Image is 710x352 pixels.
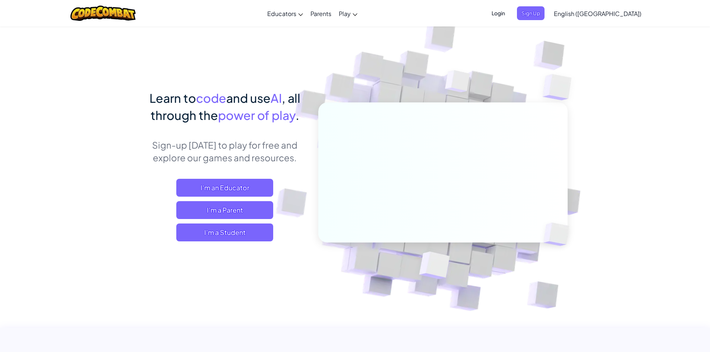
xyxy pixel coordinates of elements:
[267,10,296,18] span: Educators
[226,91,271,105] span: and use
[271,91,282,105] span: AI
[431,56,485,111] img: Overlap cubes
[528,56,592,119] img: Overlap cubes
[149,91,196,105] span: Learn to
[70,6,136,21] img: CodeCombat logo
[550,3,645,23] a: English ([GEOGRAPHIC_DATA])
[218,108,296,123] span: power of play
[307,3,335,23] a: Parents
[401,236,467,298] img: Overlap cubes
[335,3,361,23] a: Play
[554,10,641,18] span: English ([GEOGRAPHIC_DATA])
[264,3,307,23] a: Educators
[176,179,273,197] a: I'm an Educator
[143,139,307,164] p: Sign-up [DATE] to play for free and explore our games and resources.
[176,201,273,219] a: I'm a Parent
[196,91,226,105] span: code
[487,6,509,20] button: Login
[176,223,273,241] button: I'm a Student
[339,10,351,18] span: Play
[517,6,545,20] button: Sign Up
[531,207,587,261] img: Overlap cubes
[296,108,299,123] span: .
